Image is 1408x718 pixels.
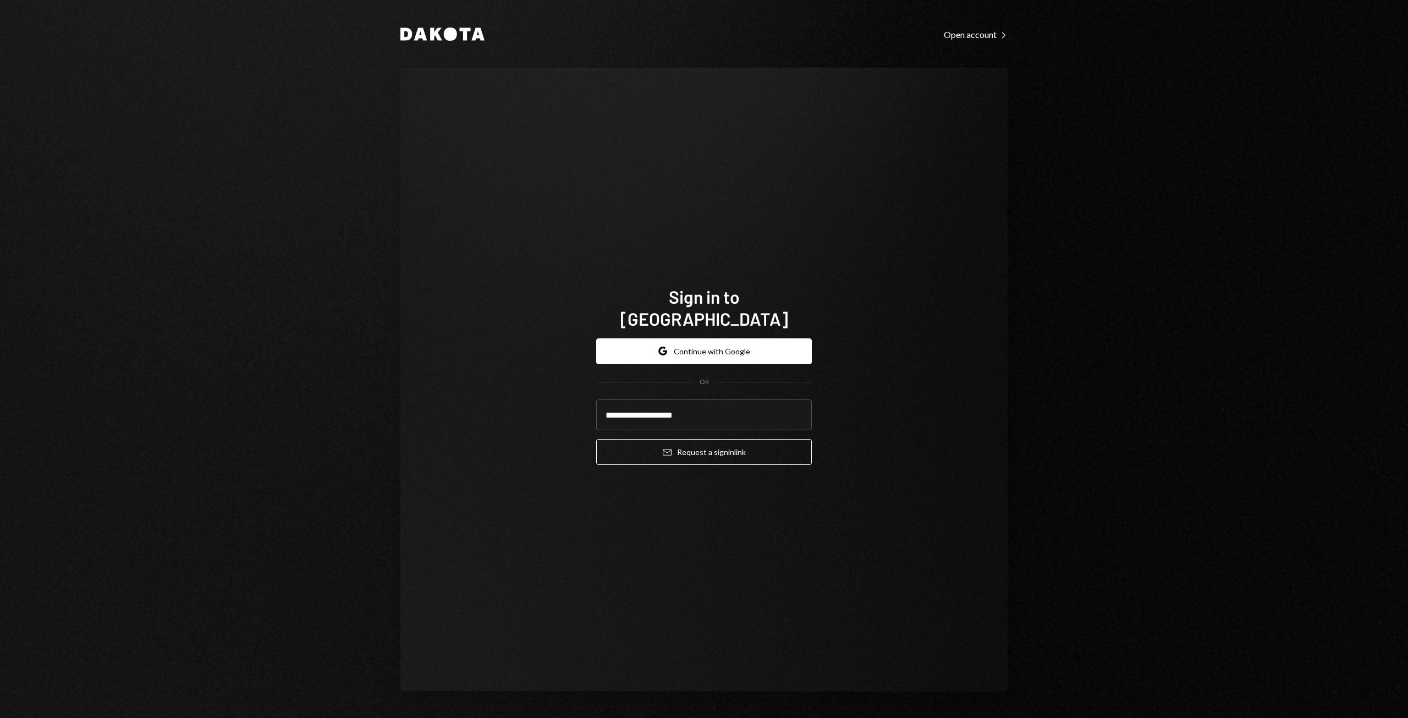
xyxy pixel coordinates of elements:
[944,28,1008,40] a: Open account
[700,377,709,387] div: OR
[596,286,812,330] h1: Sign in to [GEOGRAPHIC_DATA]
[596,439,812,465] button: Request a signinlink
[944,29,1008,40] div: Open account
[596,338,812,364] button: Continue with Google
